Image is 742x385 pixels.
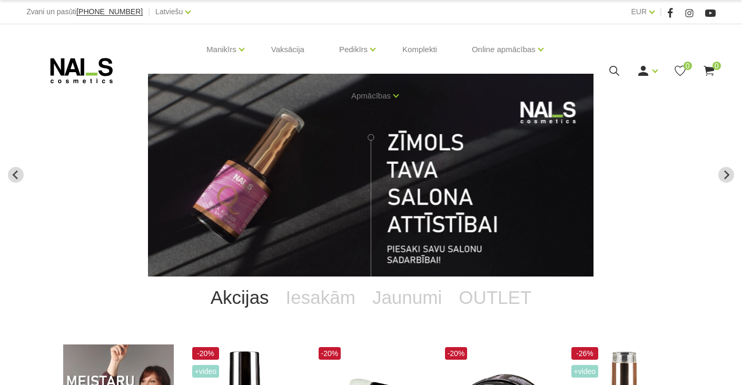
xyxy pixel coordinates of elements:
[192,347,220,360] span: -20%
[76,7,143,16] span: [PHONE_NUMBER]
[202,277,278,319] a: Akcijas
[148,5,150,18] span: |
[445,347,468,360] span: -20%
[263,24,313,75] a: Vaksācija
[571,347,599,360] span: -26%
[364,277,450,319] a: Jaunumi
[713,62,721,70] span: 0
[684,62,692,70] span: 0
[394,24,446,75] a: Komplekti
[718,167,734,183] button: Next slide
[8,167,24,183] button: Go to last slide
[450,277,540,319] a: OUTLET
[571,365,599,378] span: +Video
[192,365,220,378] span: +Video
[149,74,593,277] li: 13 of 13
[278,277,364,319] a: Iesakām
[76,8,143,16] a: [PHONE_NUMBER]
[674,64,687,77] a: 0
[339,28,368,71] a: Pedikīrs
[26,5,143,18] div: Zvani un pasūti
[703,64,716,77] a: 0
[660,5,662,18] span: |
[155,5,183,18] a: Latviešu
[206,28,236,71] a: Manikīrs
[631,5,647,18] a: EUR
[472,28,536,71] a: Online apmācības
[319,347,341,360] span: -20%
[351,75,391,117] a: Apmācības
